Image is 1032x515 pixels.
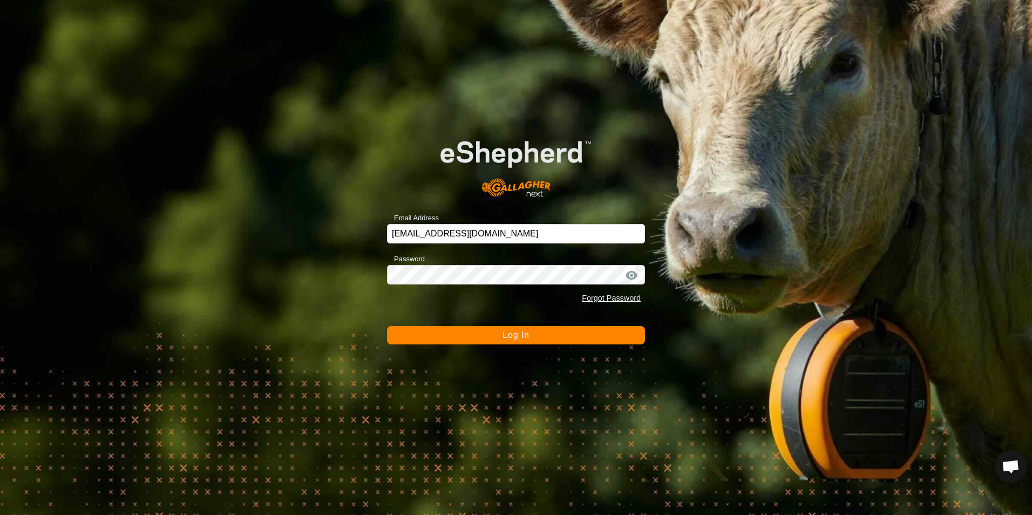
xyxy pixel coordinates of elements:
img: E-shepherd Logo [413,119,619,207]
button: Log In [387,326,645,344]
span: Log In [503,330,529,340]
div: Open chat [995,450,1027,483]
a: Forgot Password [582,294,641,302]
label: Password [387,254,425,265]
label: Email Address [387,213,439,223]
input: Email Address [387,224,645,243]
